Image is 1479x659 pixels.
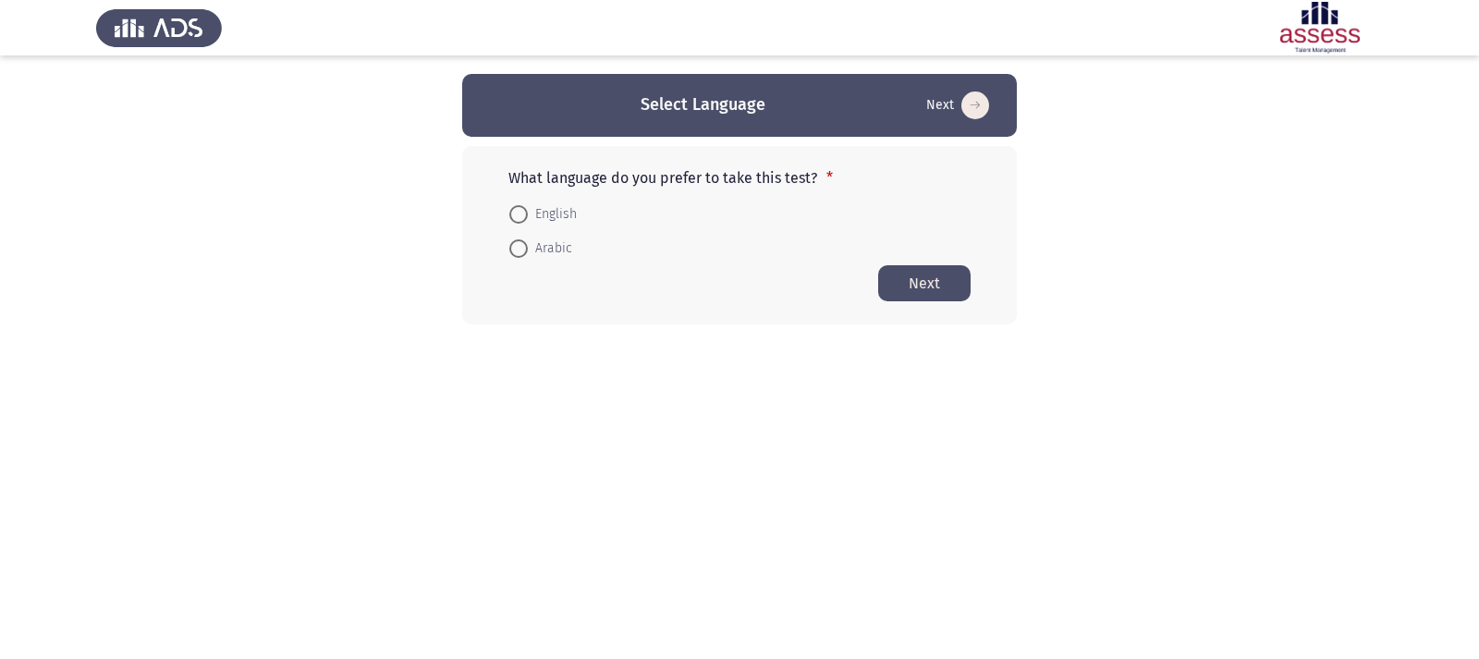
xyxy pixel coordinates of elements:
[528,238,572,260] span: Arabic
[508,169,971,187] p: What language do you prefer to take this test?
[96,2,222,54] img: Assess Talent Management logo
[641,93,765,116] h3: Select Language
[878,265,971,301] button: Start assessment
[1257,2,1383,54] img: Assessment logo of ASSESS Employability - EBI
[921,91,995,120] button: Start assessment
[528,203,577,226] span: English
